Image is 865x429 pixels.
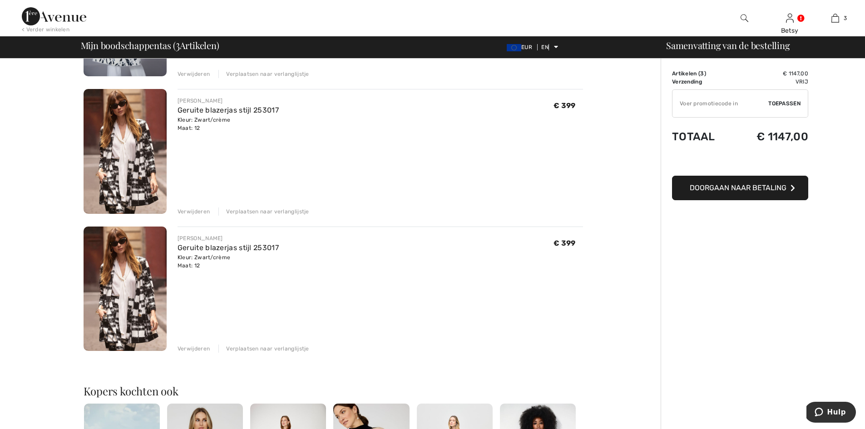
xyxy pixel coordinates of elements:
font: ) [704,70,706,77]
button: Doorgaan naar betaling [672,176,808,200]
font: Verplaatsen naar verlanglijstje [226,71,309,77]
font: [PERSON_NAME] [178,235,223,242]
font: Verplaatsen naar verlanglijstje [226,345,309,352]
font: 3 [844,15,847,21]
iframe: Open een widget waar u meer informatie kunt vinden [806,402,856,424]
img: Mijn tas [831,13,839,24]
font: € 1147,00 [756,130,808,143]
font: Verwijderen [178,345,210,352]
font: € 399 [554,239,576,247]
a: Aanmelden [786,14,794,22]
font: Artikelen) [180,39,219,51]
img: zoek op de website [741,13,748,24]
img: Geruite blazerjas stijl 253017 [84,227,167,351]
font: Toepassen [768,100,801,107]
img: Geruite blazerjas stijl 253017 [84,89,167,214]
font: 3 [176,36,180,52]
font: Verwijderen [178,208,210,215]
font: Kleur: Zwart/crème [178,117,230,123]
font: Maat: 12 [178,262,200,269]
font: EUR [521,44,532,50]
font: 3 [700,70,704,77]
font: EN [541,44,549,50]
font: Totaal [672,130,715,143]
font: Kopers kochten ook [84,384,178,398]
font: € 1147,00 [783,70,808,77]
font: Maat: 12 [178,125,200,131]
font: Samenvatting van de bestelling [666,39,790,51]
img: Euro [507,44,521,51]
input: Promotiecode [672,90,768,117]
a: Geruite blazerjas stijl 253017 [178,106,279,114]
font: Doorgaan naar betaling [690,183,786,192]
a: Geruite blazerjas stijl 253017 [178,243,279,252]
font: Artikelen ( [672,70,700,77]
iframe: PayPal [672,152,808,173]
font: Verplaatsen naar verlanglijstje [226,208,309,215]
font: € 399 [554,101,576,110]
font: < Verder winkelen [22,26,69,33]
img: 1ère Avenue [22,7,86,25]
img: Mijn gegevens [786,13,794,24]
a: 3 [813,13,857,24]
font: Verzending [672,79,702,85]
font: Mijn boodschappentas ( [81,39,176,51]
font: Kleur: Zwart/crème [178,254,230,261]
font: Vrij [796,79,808,85]
font: Betsy [781,27,799,35]
font: [PERSON_NAME] [178,98,223,104]
font: Verwijderen [178,71,210,77]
